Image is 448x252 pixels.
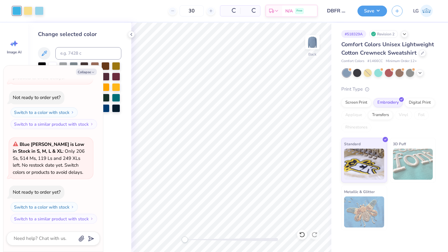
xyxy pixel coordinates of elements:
[344,149,384,180] img: Standard
[341,123,371,132] div: Rhinestones
[367,59,383,64] span: # 1466CC
[341,30,366,38] div: # 518329A
[341,59,364,64] span: Comfort Colors
[341,98,371,107] div: Screen Print
[306,36,319,48] img: Back
[13,94,61,101] div: Not ready to order yet?
[38,30,121,38] div: Change selected color
[341,41,434,56] span: Comfort Colors Unisex Lightweight Cotton Crewneck Sweatshirt
[13,141,84,155] strong: Blue [PERSON_NAME] is Low in Stock in S, M, L & XL
[393,149,433,180] img: 3D Puff
[11,107,78,117] button: Switch to a color with stock
[420,5,433,17] img: Lucy Gipson
[373,98,403,107] div: Embroidery
[11,202,78,212] button: Switch to a color with stock
[182,236,188,243] div: Accessibility label
[405,98,435,107] div: Digital Print
[386,59,417,64] span: Minimum Order: 12 +
[13,141,85,175] span: : Only 206 Ss, 514 Ms, 119 Ls and 249 XLs left. No restock date yet. Switch colors or products to...
[344,188,375,195] span: Metallic & Glitter
[90,217,94,221] img: Switch to a similar product with stock
[90,122,94,126] img: Switch to a similar product with stock
[71,205,74,209] img: Switch to a color with stock
[413,7,419,15] span: LG
[357,6,387,16] button: Save
[55,47,121,60] input: e.g. 7428 c
[341,86,436,93] div: Print Type
[322,5,353,17] input: Untitled Design
[13,47,86,81] span: : Only 420 Ss, 683 Ms & 310 XLs left. No restock date yet. Switch colors or products to avoid del...
[344,196,384,227] img: Metallic & Glitter
[296,9,302,13] span: Free
[344,141,361,147] span: Standard
[341,110,366,120] div: Applique
[410,5,436,17] a: LG
[11,214,97,224] button: Switch to a similar product with stock
[180,5,204,16] input: – –
[308,52,316,57] div: Back
[414,110,429,120] div: Foil
[369,30,398,38] div: Revision 2
[368,110,393,120] div: Transfers
[395,110,412,120] div: Vinyl
[285,8,293,14] span: N/A
[393,141,406,147] span: 3D Puff
[76,69,97,75] button: Collapse
[11,119,97,129] button: Switch to a similar product with stock
[7,50,21,55] span: Image AI
[71,110,74,114] img: Switch to a color with stock
[13,189,61,195] div: Not ready to order yet?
